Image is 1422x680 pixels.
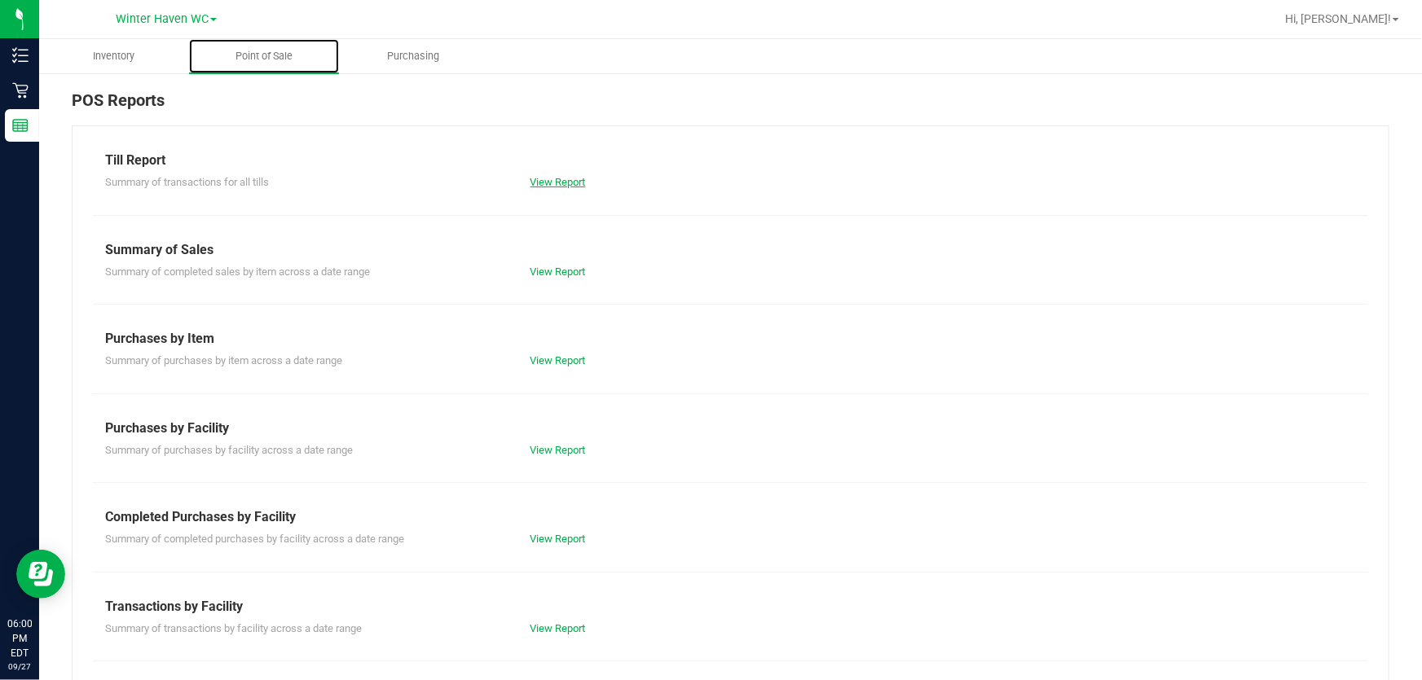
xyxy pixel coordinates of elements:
span: Point of Sale [214,49,315,64]
p: 09/27 [7,660,32,673]
inline-svg: Inventory [12,47,29,64]
span: Inventory [71,49,156,64]
div: Transactions by Facility [105,597,1356,616]
div: Till Report [105,151,1356,170]
a: Point of Sale [189,39,339,73]
inline-svg: Reports [12,117,29,134]
a: View Report [530,533,586,545]
inline-svg: Retail [12,82,29,99]
a: View Report [530,354,586,366]
a: Purchasing [339,39,489,73]
div: Purchases by Facility [105,419,1356,438]
a: View Report [530,444,586,456]
span: Summary of transactions for all tills [105,176,269,188]
span: Summary of purchases by item across a date range [105,354,342,366]
span: Winter Haven WC [116,12,209,26]
p: 06:00 PM EDT [7,616,32,660]
a: Inventory [39,39,189,73]
div: Completed Purchases by Facility [105,507,1356,527]
a: View Report [530,176,586,188]
span: Summary of completed sales by item across a date range [105,265,370,278]
div: Summary of Sales [105,240,1356,260]
span: Hi, [PERSON_NAME]! [1285,12,1391,25]
a: View Report [530,265,586,278]
a: View Report [530,622,586,634]
span: Summary of transactions by facility across a date range [105,622,362,634]
iframe: Resource center [16,550,65,599]
div: Purchases by Item [105,329,1356,349]
div: POS Reports [72,88,1389,125]
span: Purchasing [366,49,462,64]
span: Summary of completed purchases by facility across a date range [105,533,404,545]
span: Summary of purchases by facility across a date range [105,444,353,456]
